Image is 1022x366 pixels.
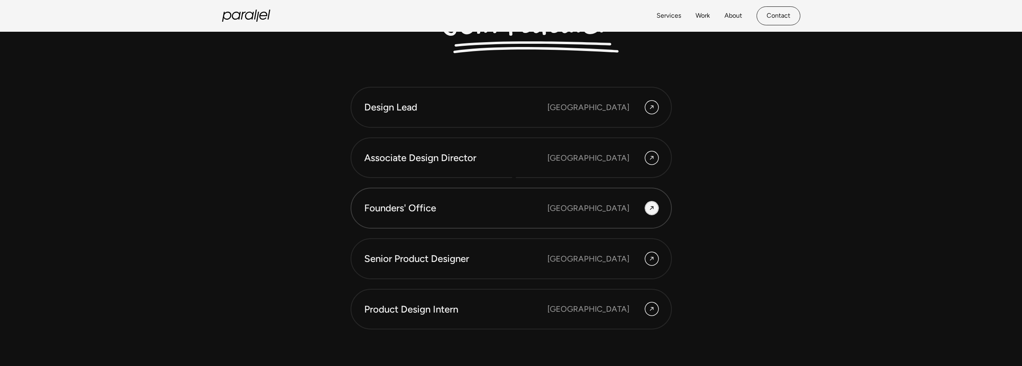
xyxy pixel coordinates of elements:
[547,101,629,113] div: [GEOGRAPHIC_DATA]
[351,289,672,330] a: Product Design Intern [GEOGRAPHIC_DATA]
[364,303,547,316] div: Product Design Intern
[547,253,629,265] div: [GEOGRAPHIC_DATA]
[351,188,672,229] a: Founders' Office [GEOGRAPHIC_DATA]
[351,87,672,128] a: Design Lead [GEOGRAPHIC_DATA]
[724,10,742,22] a: About
[547,202,629,214] div: [GEOGRAPHIC_DATA]
[696,10,710,22] a: Work
[364,252,547,266] div: Senior Product Designer
[364,201,547,215] div: Founders' Office
[351,238,672,279] a: Senior Product Designer [GEOGRAPHIC_DATA]
[364,100,547,114] div: Design Lead
[547,152,629,164] div: [GEOGRAPHIC_DATA]
[364,151,547,165] div: Associate Design Director
[351,137,672,178] a: Associate Design Director [GEOGRAPHIC_DATA]
[757,6,800,25] a: Contact
[547,303,629,315] div: [GEOGRAPHIC_DATA]
[657,10,681,22] a: Services
[222,10,270,22] a: home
